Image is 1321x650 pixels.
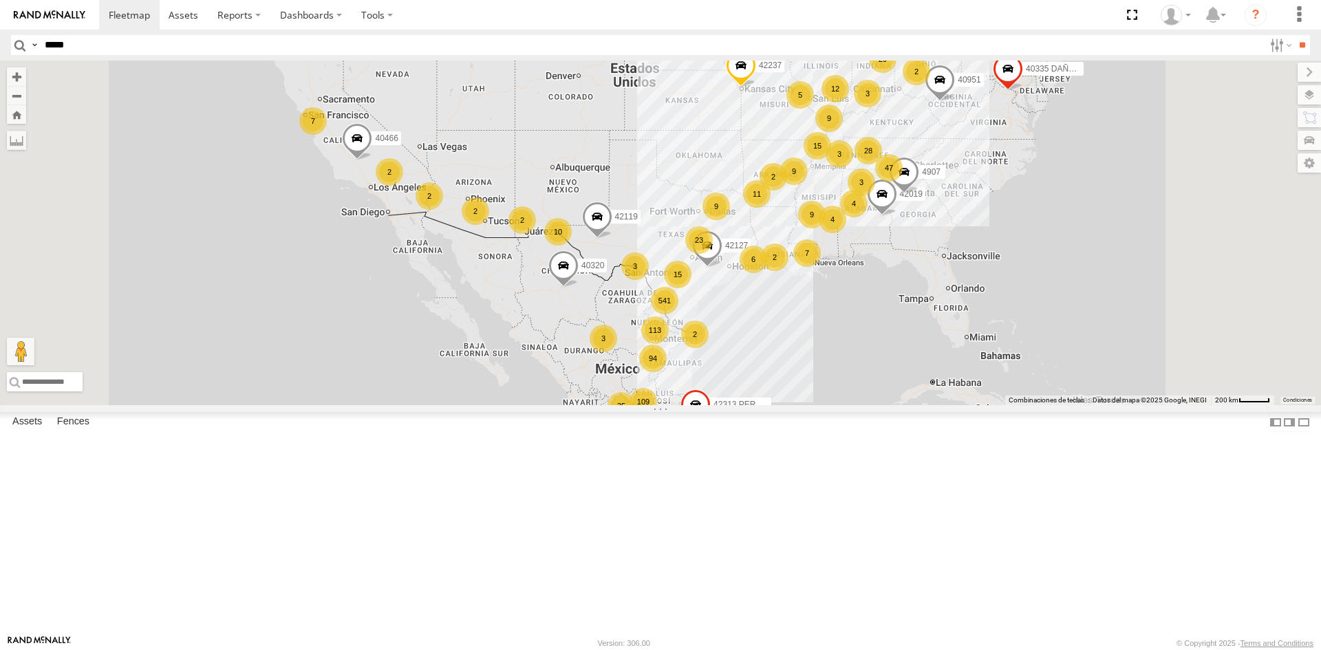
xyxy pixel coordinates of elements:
label: Measure [7,131,26,150]
div: 3 [621,252,649,280]
a: Terms and Conditions [1241,639,1313,647]
div: Gabriela Espinoza [1156,5,1196,25]
span: 42119 [615,211,638,221]
label: Hide Summary Table [1297,412,1311,432]
div: 9 [815,105,843,132]
label: Search Filter Options [1265,35,1294,55]
a: Visit our Website [8,636,71,650]
label: Assets [6,413,49,432]
div: 28 [855,137,882,164]
div: 15 [804,132,831,160]
span: 42127 [725,241,748,250]
div: 29 [869,45,896,73]
div: 35 [608,392,635,420]
div: 11 [743,180,771,208]
div: 2 [903,58,930,85]
div: 2 [376,158,403,186]
button: Zoom Home [7,105,26,124]
span: 40951 [958,74,980,84]
button: Arrastra el hombrecito naranja al mapa para abrir Street View [7,338,34,365]
label: Fences [50,413,96,432]
label: Dock Summary Table to the Left [1269,412,1282,432]
div: 5 [786,81,814,109]
label: Dock Summary Table to the Right [1282,412,1296,432]
div: 3 [848,169,875,196]
button: Combinaciones de teclas [1009,396,1084,405]
div: 2 [761,243,788,271]
div: 94 [639,345,667,372]
div: © Copyright 2025 - [1177,639,1313,647]
span: 42237 [759,61,782,70]
i: ? [1245,4,1267,26]
div: 2 [681,321,709,348]
label: Map Settings [1298,153,1321,173]
label: Search Query [29,35,40,55]
div: 9 [702,193,730,220]
div: 23 [685,226,713,254]
div: Version: 306.00 [598,639,650,647]
span: 40320 [581,261,604,270]
div: 7 [299,107,327,135]
span: 4907 [922,166,941,176]
div: 47 [875,154,903,182]
span: Datos del mapa ©2025 Google, INEGI [1093,396,1207,404]
div: 2 [760,163,787,191]
span: 42019 [900,189,923,199]
div: 4 [819,206,846,233]
div: 3 [826,140,853,168]
span: 200 km [1215,396,1238,404]
div: 113 [641,316,669,344]
img: rand-logo.svg [14,10,85,20]
a: Condiciones (se abre en una nueva pestaña) [1283,398,1312,403]
div: 2 [416,182,443,210]
button: Escala del mapa: 200 km por 42 píxeles [1211,396,1274,405]
span: 40466 [375,133,398,143]
span: 42313 PERDIDO [713,400,776,409]
div: 2 [508,206,536,234]
div: 6 [740,246,767,273]
div: 3 [854,80,881,107]
div: 15 [664,261,691,288]
button: Zoom in [7,67,26,86]
div: 3 [590,325,617,352]
div: 9 [798,201,826,228]
div: 10 [544,218,572,246]
div: 109 [630,388,657,415]
button: Zoom out [7,86,26,105]
div: 4 [840,190,868,217]
div: 7 [793,239,821,267]
div: 9 [780,158,808,185]
div: 541 [651,287,678,314]
div: 12 [821,75,849,102]
span: 40335 DAÑADO [1026,64,1086,74]
div: 2 [462,197,489,225]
